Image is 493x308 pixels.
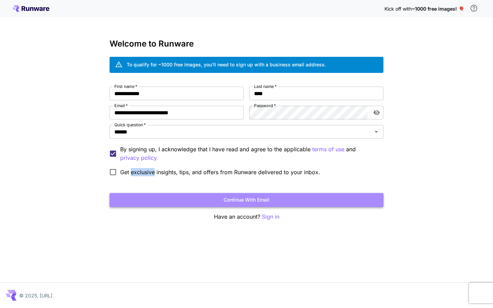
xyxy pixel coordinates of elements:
[120,168,320,176] span: Get exclusive insights, tips, and offers from Runware delivered to your inbox.
[120,154,158,162] p: privacy policy.
[110,213,383,221] p: Have an account?
[254,103,276,108] label: Password
[371,127,381,137] button: Open
[110,193,383,207] button: Continue with email
[120,154,158,162] button: By signing up, I acknowledge that I have read and agree to the applicable terms of use and
[262,213,279,221] button: Sign in
[370,106,383,119] button: toggle password visibility
[19,292,52,299] p: © 2025, [URL]
[114,122,146,128] label: Quick question
[114,103,128,108] label: Email
[114,84,137,89] label: First name
[384,6,412,12] span: Kick off with
[120,145,378,162] p: By signing up, I acknowledge that I have read and agree to the applicable and
[110,39,383,49] h3: Welcome to Runware
[467,1,481,15] button: In order to qualify for free credit, you need to sign up with a business email address and click ...
[312,145,344,154] p: terms of use
[312,145,344,154] button: By signing up, I acknowledge that I have read and agree to the applicable and privacy policy.
[127,61,326,68] div: To qualify for ~1000 free images, you’ll need to sign up with a business email address.
[254,84,277,89] label: Last name
[412,6,464,12] span: ~1000 free images! 🎈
